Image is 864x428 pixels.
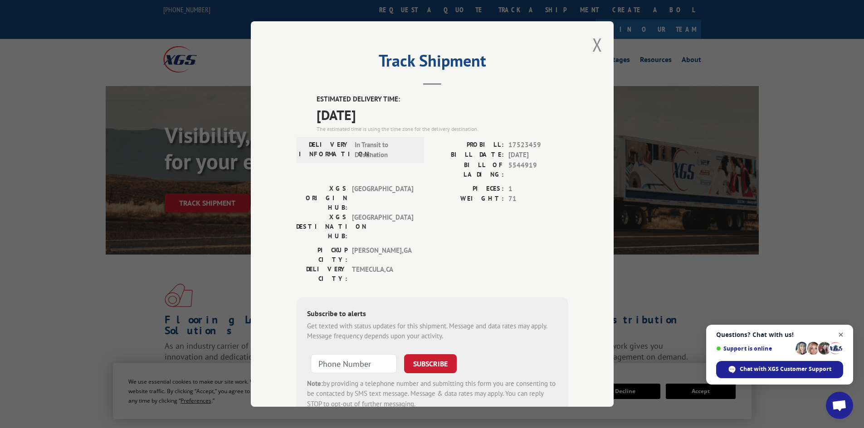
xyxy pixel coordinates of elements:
[740,365,831,373] span: Chat with XGS Customer Support
[432,150,504,160] label: BILL DATE:
[355,140,416,160] span: In Transit to Destination
[592,33,602,57] button: Close modal
[307,379,557,409] div: by providing a telephone number and submitting this form you are consenting to be contacted by SM...
[296,212,347,241] label: XGS DESTINATION HUB:
[432,194,504,204] label: WEIGHT:
[352,184,413,212] span: [GEOGRAPHIC_DATA]
[508,194,568,204] span: 71
[826,392,853,419] div: Open chat
[432,184,504,194] label: PIECES:
[296,245,347,264] label: PICKUP CITY:
[317,125,568,133] div: The estimated time is using the time zone for the delivery destination.
[307,308,557,321] div: Subscribe to alerts
[317,94,568,105] label: ESTIMATED DELIVERY TIME:
[508,150,568,160] span: [DATE]
[716,331,843,338] span: Questions? Chat with us!
[508,184,568,194] span: 1
[835,329,847,341] span: Close chat
[404,354,457,373] button: SUBSCRIBE
[296,264,347,284] label: DELIVERY CITY:
[352,245,413,264] span: [PERSON_NAME] , GA
[296,184,347,212] label: XGS ORIGIN HUB:
[716,361,843,378] div: Chat with XGS Customer Support
[508,140,568,150] span: 17523459
[317,105,568,125] span: [DATE]
[432,140,504,150] label: PROBILL:
[508,160,568,179] span: 5544919
[307,379,323,388] strong: Note:
[716,345,792,352] span: Support is online
[352,212,413,241] span: [GEOGRAPHIC_DATA]
[352,264,413,284] span: TEMECULA , CA
[432,160,504,179] label: BILL OF LADING:
[311,354,397,373] input: Phone Number
[296,54,568,72] h2: Track Shipment
[307,321,557,341] div: Get texted with status updates for this shipment. Message and data rates may apply. Message frequ...
[299,140,350,160] label: DELIVERY INFORMATION:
